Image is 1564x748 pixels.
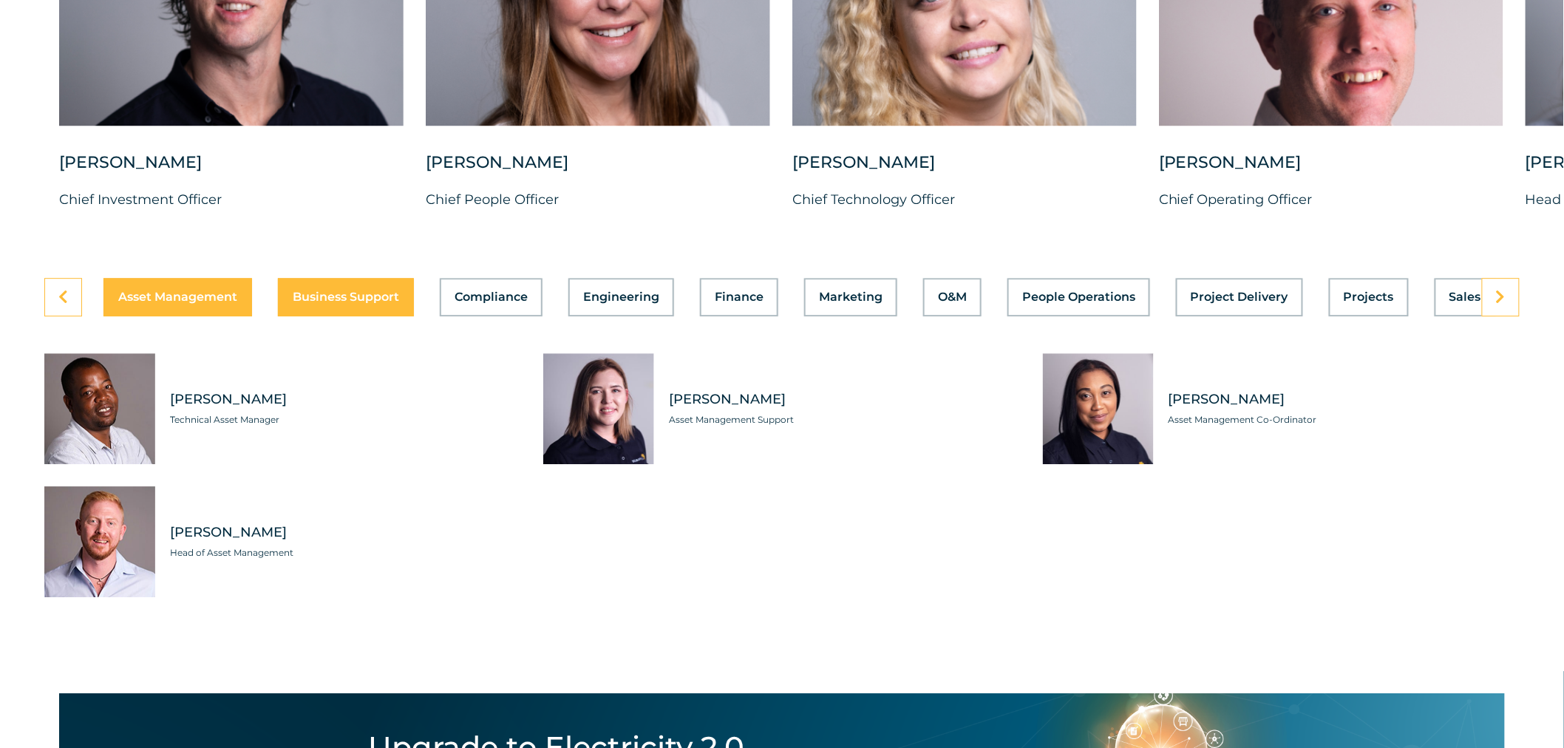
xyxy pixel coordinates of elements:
[455,291,528,303] span: Compliance
[170,412,521,427] span: Technical Asset Manager
[715,291,764,303] span: Finance
[293,291,399,303] span: Business Support
[819,291,883,303] span: Marketing
[118,291,237,303] span: Asset Management
[1169,390,1520,409] span: [PERSON_NAME]
[583,291,659,303] span: Engineering
[1449,291,1481,303] span: Sales
[938,291,967,303] span: O&M
[792,152,1137,188] div: [PERSON_NAME]
[426,188,770,211] p: Chief People Officer
[426,152,770,188] div: [PERSON_NAME]
[1191,291,1288,303] span: Project Delivery
[792,188,1137,211] p: Chief Technology Officer
[1022,291,1135,303] span: People Operations
[1344,291,1394,303] span: Projects
[669,412,1020,427] span: Asset Management Support
[170,545,521,560] span: Head of Asset Management
[170,390,521,409] span: [PERSON_NAME]
[59,152,404,188] div: [PERSON_NAME]
[44,278,1520,597] div: Tabs. Open items with Enter or Space, close with Escape and navigate using the Arrow keys.
[1159,188,1503,211] p: Chief Operating Officer
[1159,152,1503,188] div: [PERSON_NAME]
[170,523,521,542] span: [PERSON_NAME]
[59,188,404,211] p: Chief Investment Officer
[1169,412,1520,427] span: Asset Management Co-Ordinator
[669,390,1020,409] span: [PERSON_NAME]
